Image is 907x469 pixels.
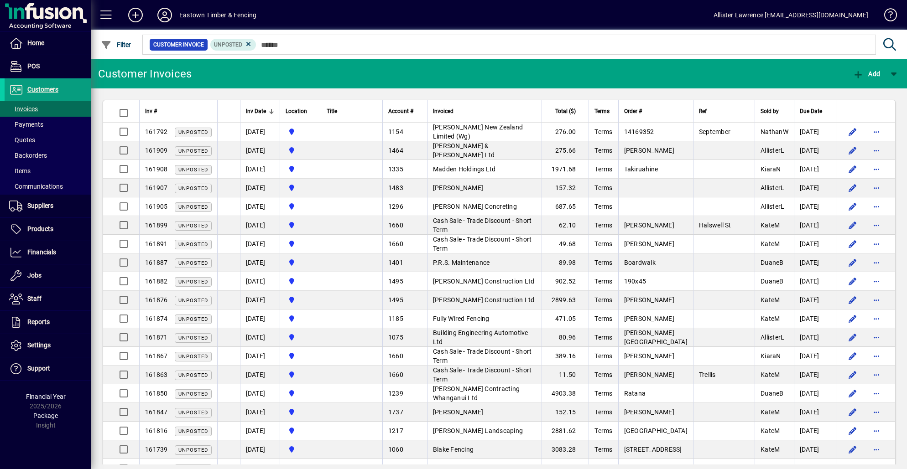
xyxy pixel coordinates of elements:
[145,296,168,304] span: 161876
[286,106,315,116] div: Location
[624,106,642,116] span: Order #
[286,164,315,174] span: Holyoake St
[286,351,315,361] span: Holyoake St
[27,225,53,232] span: Products
[853,70,880,77] span: Add
[5,163,91,179] a: Items
[624,315,674,322] span: [PERSON_NAME]
[433,124,523,140] span: [PERSON_NAME] New Zealand Limited (Wg)
[699,371,716,378] span: Trellis
[869,143,884,158] button: More options
[9,152,47,159] span: Backorders
[388,165,403,173] span: 1335
[794,422,836,440] td: [DATE]
[869,423,884,438] button: More options
[845,311,860,326] button: Edit
[145,222,168,229] span: 161899
[433,315,490,322] span: Fully Wired Fencing
[594,408,612,416] span: Terms
[27,365,50,372] span: Support
[145,106,212,116] div: Inv #
[27,248,56,256] span: Financials
[845,367,860,382] button: Edit
[542,366,589,384] td: 11.50
[433,142,495,159] span: [PERSON_NAME] & [PERSON_NAME] Ltd
[433,385,520,402] span: [PERSON_NAME] Contracting Whanganui Ltd
[388,259,403,266] span: 1401
[869,255,884,270] button: More options
[433,165,496,173] span: Madden Holdings Ltd
[542,216,589,235] td: 62.10
[150,7,179,23] button: Profile
[761,427,780,434] span: KateM
[5,32,91,55] a: Home
[433,106,536,116] div: Invoiced
[145,106,157,116] span: Inv #
[624,278,646,285] span: 190x45
[761,165,781,173] span: KiaraN
[286,314,315,324] span: Holyoake St
[845,293,860,307] button: Edit
[624,352,674,360] span: [PERSON_NAME]
[547,106,584,116] div: Total ($)
[869,124,884,139] button: More options
[845,330,860,345] button: Edit
[145,352,168,360] span: 161867
[240,272,280,291] td: [DATE]
[145,315,168,322] span: 161874
[388,184,403,191] span: 1483
[869,162,884,176] button: More options
[761,352,781,360] span: KiaraN
[624,329,688,345] span: [PERSON_NAME][GEOGRAPHIC_DATA]
[5,195,91,217] a: Suppliers
[178,372,208,378] span: Unposted
[178,148,208,154] span: Unposted
[240,440,280,459] td: [DATE]
[145,408,168,416] span: 161847
[845,349,860,363] button: Edit
[388,222,403,229] span: 1660
[794,253,836,272] td: [DATE]
[624,106,688,116] div: Order #
[178,410,208,416] span: Unposted
[388,106,413,116] span: Account #
[794,141,836,160] td: [DATE]
[286,106,307,116] span: Location
[388,427,403,434] span: 1217
[178,242,208,247] span: Unposted
[286,127,315,137] span: Holyoake St
[178,204,208,210] span: Unposted
[624,427,688,434] span: [GEOGRAPHIC_DATA]
[27,272,42,279] span: Jobs
[433,408,483,416] span: [PERSON_NAME]
[388,352,403,360] span: 1660
[433,203,517,210] span: [PERSON_NAME] Concreting
[286,276,315,286] span: Holyoake St
[145,147,168,154] span: 161909
[542,347,589,366] td: 389.16
[594,165,612,173] span: Terms
[542,179,589,197] td: 157.32
[794,216,836,235] td: [DATE]
[869,330,884,345] button: More options
[845,124,860,139] button: Edit
[101,41,131,48] span: Filter
[761,408,780,416] span: KateM
[178,167,208,173] span: Unposted
[845,386,860,401] button: Edit
[624,390,646,397] span: Ratana
[246,106,266,116] span: Inv Date
[845,405,860,419] button: Edit
[624,222,674,229] span: [PERSON_NAME]
[869,367,884,382] button: More options
[761,106,788,116] div: Sold by
[794,328,836,347] td: [DATE]
[594,259,612,266] span: Terms
[145,371,168,378] span: 161863
[433,236,532,252] span: Cash Sale - Trade Discount - Short Term
[624,408,674,416] span: [PERSON_NAME]
[240,422,280,440] td: [DATE]
[794,366,836,384] td: [DATE]
[388,296,403,304] span: 1495
[761,106,779,116] span: Sold by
